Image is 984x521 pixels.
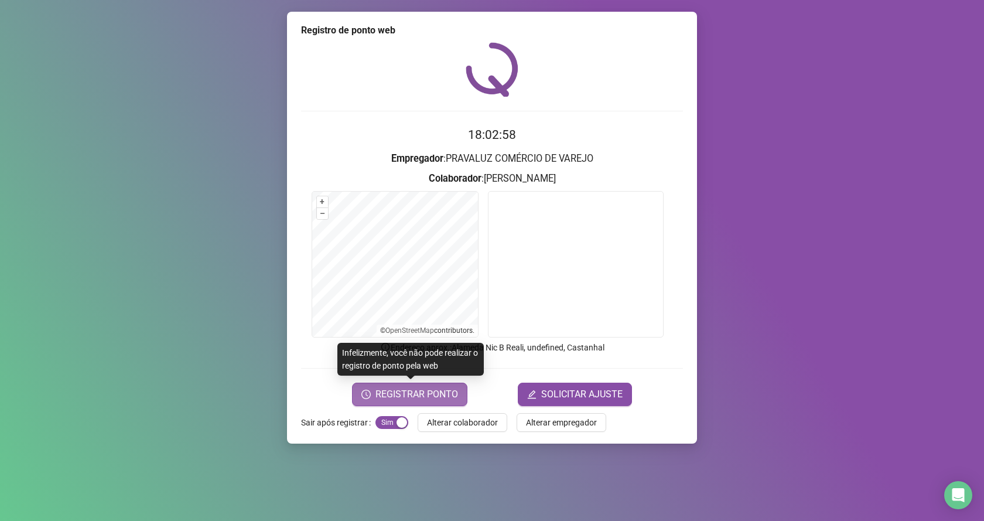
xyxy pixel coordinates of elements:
[301,23,683,38] div: Registro de ponto web
[301,413,375,432] label: Sair após registrar
[541,387,623,401] span: SOLICITAR AJUSTE
[301,171,683,186] h3: : [PERSON_NAME]
[317,208,328,219] button: –
[337,343,484,376] div: Infelizmente, você não pode realizar o registro de ponto pela web
[526,416,597,429] span: Alterar empregador
[380,342,391,352] span: info-circle
[380,326,474,335] li: © contributors.
[352,383,467,406] button: REGISTRAR PONTO
[301,151,683,166] h3: : PRAVALUZ COMÉRCIO DE VAREJO
[466,42,518,97] img: QRPoint
[944,481,972,509] div: Open Intercom Messenger
[391,153,443,164] strong: Empregador
[361,390,371,399] span: clock-circle
[317,196,328,207] button: +
[301,341,683,354] p: Endereço aprox. : Alameda Nic B Reali, undefined, Castanhal
[429,173,481,184] strong: Colaborador
[418,413,507,432] button: Alterar colaborador
[527,390,537,399] span: edit
[468,128,516,142] time: 18:02:58
[427,416,498,429] span: Alterar colaborador
[518,383,632,406] button: editSOLICITAR AJUSTE
[385,326,434,335] a: OpenStreetMap
[517,413,606,432] button: Alterar empregador
[375,387,458,401] span: REGISTRAR PONTO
